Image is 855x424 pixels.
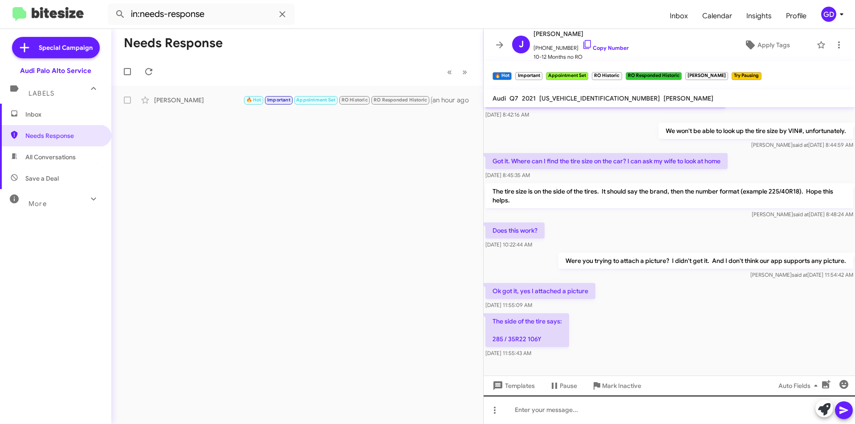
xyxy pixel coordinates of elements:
small: Appointment Set [546,72,588,80]
span: « [447,66,452,77]
span: 🔥 Hot [246,97,261,103]
span: Audi [493,94,506,102]
span: Templates [491,378,535,394]
span: [PERSON_NAME] [DATE] 11:54:42 AM [750,271,853,278]
span: All Conversations [25,153,76,162]
span: Labels [28,89,54,97]
span: Mark Inactive [602,378,641,394]
span: Apply Tags [757,37,790,53]
span: [DATE] 8:45:35 AM [485,172,530,178]
small: RO Historic [592,72,622,80]
span: RO Historic [342,97,368,103]
span: Important [267,97,290,103]
small: RO Responded Historic [626,72,682,80]
span: said at [793,211,809,218]
span: RO Responded Historic [374,97,427,103]
span: said at [793,141,808,148]
span: [PHONE_NUMBER] [533,39,629,52]
button: Mark Inactive [584,378,648,394]
button: Apply Tags [721,37,812,53]
span: Appointment Set [296,97,335,103]
a: Special Campaign [12,37,100,58]
span: [DATE] 8:42:16 AM [485,111,529,118]
span: Save a Deal [25,174,59,183]
small: 🔥 Hot [493,72,512,80]
a: Profile [779,3,814,29]
div: [PERSON_NAME] [154,96,243,105]
span: [DATE] 11:55:43 AM [485,350,531,356]
input: Search [108,4,295,25]
button: GD [814,7,845,22]
small: Try Pausing [732,72,761,80]
p: Ok got it, yes I attached a picture [485,283,595,299]
span: J [519,37,524,52]
span: » [462,66,467,77]
span: 10-12 Months no RO [533,52,629,61]
span: [PERSON_NAME] [DATE] 8:48:24 AM [752,211,853,218]
a: Inbox [663,3,695,29]
h1: Needs Response [124,36,223,50]
span: [PERSON_NAME] [664,94,713,102]
span: Needs Response [25,131,101,140]
p: The tire size is on the side of the tires. It should say the brand, then the number format (examp... [485,183,853,208]
small: [PERSON_NAME] [685,72,728,80]
span: said at [792,271,807,278]
p: Does this work? [485,222,545,238]
button: Pause [542,378,584,394]
span: [DATE] 11:55:09 AM [485,302,532,308]
span: Inbox [25,110,101,119]
nav: Page navigation example [442,63,472,81]
a: Calendar [695,3,739,29]
a: Insights [739,3,779,29]
span: Q7 [509,94,518,102]
p: We won't be able to look up the tire size by VIN#, unfortunately. [659,123,853,139]
small: Important [515,72,542,80]
span: Pause [560,378,577,394]
p: Were you trying to attach a picture? I didn't get it. And I don't think our app supports any pict... [558,253,853,269]
span: [DATE] 10:22:44 AM [485,241,532,248]
span: 2021 [522,94,536,102]
p: The side of the tire says: 285 / 35R22 106Y [485,313,569,347]
span: Auto Fields [778,378,821,394]
button: Previous [442,63,457,81]
span: [PERSON_NAME] [533,28,629,39]
div: Audi Palo Alto Service [20,66,91,75]
button: Templates [484,378,542,394]
span: [US_VEHICLE_IDENTIFICATION_NUMBER] [539,94,660,102]
p: Got it. Where can I find the tire size on the car? I can ask my wife to look at home [485,153,728,169]
span: More [28,200,47,208]
a: Copy Number [582,44,629,51]
div: GD [821,7,836,22]
div: The side of the tire says: 285 / 35R22 106Y [243,95,432,105]
span: [PERSON_NAME] [DATE] 8:44:59 AM [751,141,853,148]
button: Auto Fields [771,378,828,394]
div: an hour ago [432,96,476,105]
button: Next [457,63,472,81]
span: Special Campaign [39,43,93,52]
